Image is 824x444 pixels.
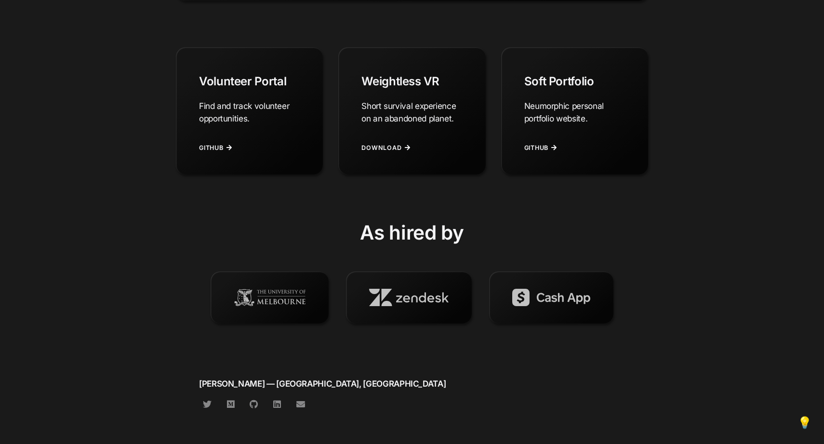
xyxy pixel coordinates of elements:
[199,136,234,160] a: Github
[199,74,300,88] h1: Volunteer Portal
[369,289,449,306] img: Zendesk
[524,136,559,160] a: Github
[234,289,306,306] img: Unimelb
[524,144,549,151] span: Github
[199,144,224,151] span: Github
[176,221,648,244] h1: As hired by
[795,414,814,432] button: 💡
[361,136,412,160] a: Download
[211,271,329,323] a: Unimelb
[199,100,300,124] p: Find and track volunteer opportunities.
[524,74,625,88] h1: Soft Portfolio
[361,74,462,88] h1: Weightless VR
[489,271,613,323] a: Cash App
[512,289,590,306] img: Cash App
[199,378,625,389] h2: [PERSON_NAME] — [GEOGRAPHIC_DATA], [GEOGRAPHIC_DATA]
[346,271,472,323] a: Zendesk
[524,100,625,124] p: Neumorphic personal portfolio website.
[797,416,812,429] span: 💡
[361,100,462,124] p: Short survival experience on an abandoned planet.
[361,144,401,151] span: Download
